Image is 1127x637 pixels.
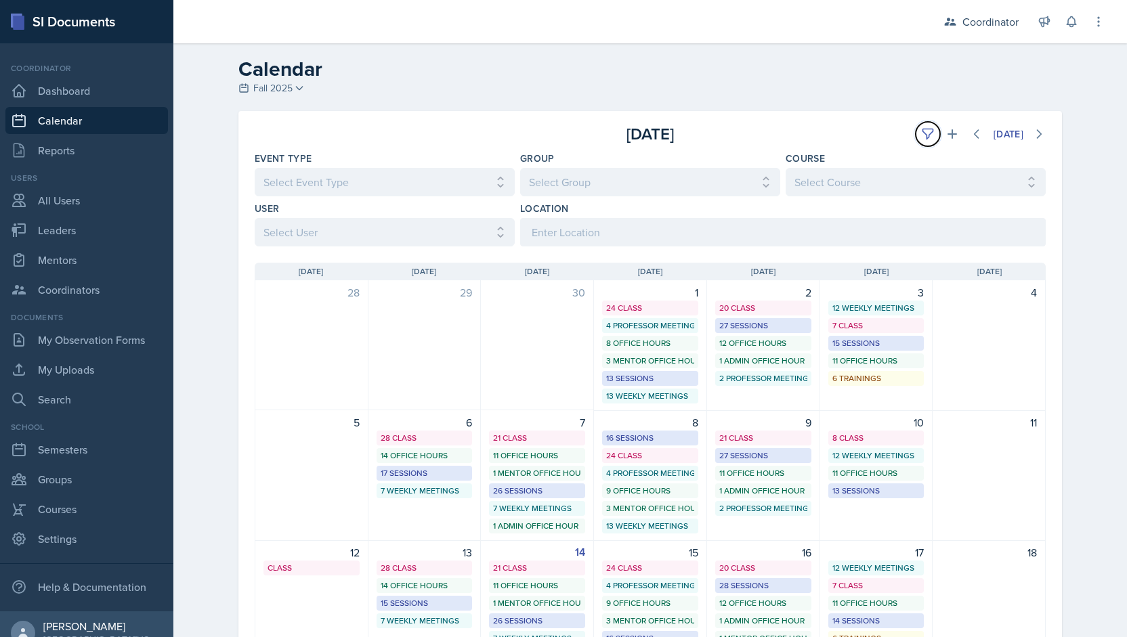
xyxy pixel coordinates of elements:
[43,619,163,633] div: [PERSON_NAME]
[719,485,807,497] div: 1 Admin Office Hour
[719,320,807,332] div: 27 Sessions
[381,449,469,462] div: 14 Office Hours
[606,302,694,314] div: 24 Class
[832,337,920,349] div: 15 Sessions
[719,562,807,574] div: 20 Class
[5,466,168,493] a: Groups
[602,284,698,301] div: 1
[493,597,581,609] div: 1 Mentor Office Hour
[941,284,1037,301] div: 4
[962,14,1019,30] div: Coordinator
[719,449,807,462] div: 27 Sessions
[520,218,1046,246] input: Enter Location
[493,467,581,479] div: 1 Mentor Office Hour
[493,615,581,627] div: 26 Sessions
[602,544,698,561] div: 15
[832,615,920,627] div: 14 Sessions
[381,485,469,497] div: 7 Weekly Meetings
[377,414,473,431] div: 6
[832,372,920,385] div: 6 Trainings
[381,579,469,592] div: 14 Office Hours
[832,562,920,574] div: 12 Weekly Meetings
[520,202,569,215] label: Location
[941,544,1037,561] div: 18
[719,597,807,609] div: 12 Office Hours
[606,579,694,592] div: 4 Professor Meetings
[520,152,555,165] label: Group
[5,436,168,463] a: Semesters
[602,414,698,431] div: 8
[719,432,807,444] div: 21 Class
[828,414,924,431] div: 10
[5,107,168,134] a: Calendar
[606,372,694,385] div: 13 Sessions
[941,414,1037,431] div: 11
[263,414,360,431] div: 5
[263,284,360,301] div: 28
[263,544,360,561] div: 12
[832,467,920,479] div: 11 Office Hours
[606,485,694,497] div: 9 Office Hours
[832,449,920,462] div: 12 Weekly Meetings
[715,544,811,561] div: 16
[719,372,807,385] div: 2 Professor Meetings
[5,573,168,600] div: Help & Documentation
[606,597,694,609] div: 9 Office Hours
[5,276,168,303] a: Coordinators
[606,337,694,349] div: 8 Office Hours
[864,265,889,278] span: [DATE]
[832,597,920,609] div: 11 Office Hours
[5,386,168,413] a: Search
[5,137,168,164] a: Reports
[255,202,279,215] label: User
[751,265,775,278] span: [DATE]
[719,467,807,479] div: 11 Office Hours
[377,284,473,301] div: 29
[606,320,694,332] div: 4 Professor Meetings
[719,302,807,314] div: 20 Class
[5,187,168,214] a: All Users
[832,485,920,497] div: 13 Sessions
[985,123,1032,146] button: [DATE]
[715,414,811,431] div: 9
[606,432,694,444] div: 16 Sessions
[832,320,920,332] div: 7 Class
[5,525,168,552] a: Settings
[606,355,694,367] div: 3 Mentor Office Hours
[493,562,581,574] div: 21 Class
[493,579,581,592] div: 11 Office Hours
[606,520,694,532] div: 13 Weekly Meetings
[719,615,807,627] div: 1 Admin Office Hour
[719,502,807,514] div: 2 Professor Meetings
[994,129,1023,139] div: [DATE]
[5,421,168,433] div: School
[606,467,694,479] div: 4 Professor Meetings
[828,284,924,301] div: 3
[381,615,469,627] div: 7 Weekly Meetings
[381,597,469,609] div: 15 Sessions
[606,502,694,514] div: 3 Mentor Office Hours
[518,122,782,146] div: [DATE]
[493,502,581,514] div: 7 Weekly Meetings
[5,356,168,383] a: My Uploads
[5,496,168,523] a: Courses
[489,544,585,561] div: 14
[606,615,694,627] div: 3 Mentor Office Hours
[493,520,581,532] div: 1 Admin Office Hour
[253,81,293,95] span: Fall 2025
[719,355,807,367] div: 1 Admin Office Hour
[238,57,1062,81] h2: Calendar
[525,265,549,278] span: [DATE]
[606,449,694,462] div: 24 Class
[299,265,323,278] span: [DATE]
[638,265,662,278] span: [DATE]
[412,265,436,278] span: [DATE]
[493,449,581,462] div: 11 Office Hours
[255,152,312,165] label: Event Type
[381,432,469,444] div: 28 Class
[5,246,168,273] a: Mentors
[786,152,825,165] label: Course
[381,562,469,574] div: 28 Class
[489,284,585,301] div: 30
[493,485,581,497] div: 26 Sessions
